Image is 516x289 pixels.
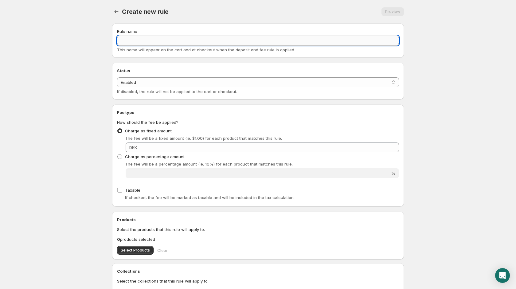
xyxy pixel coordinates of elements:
[117,268,399,274] h2: Collections
[125,161,399,167] p: The fee will be a percentage amount (ie. 10%) for each product that matches this rule.
[117,278,399,284] p: Select the collections that this rule will apply to.
[117,236,399,242] p: products selected
[391,171,395,176] span: %
[112,7,121,16] button: Settings
[117,120,178,125] span: How should the fee be applied?
[117,109,399,115] h2: Fee type
[122,8,169,15] span: Create new rule
[121,248,150,253] span: Select Products
[125,188,140,193] span: Taxable
[125,154,185,159] span: Charge as percentage amount
[117,237,120,242] b: 0
[117,89,237,94] span: If disabled, the rule will not be applied to the cart or checkout.
[117,246,154,255] button: Select Products
[495,268,510,283] div: Open Intercom Messenger
[117,226,399,232] p: Select the products that this rule will apply to.
[117,68,399,74] h2: Status
[117,47,294,52] span: This name will appear on the cart and at checkout when the deposit and fee rule is applied
[129,145,137,150] span: DKK
[125,136,282,141] span: The fee will be a fixed amount (ie. $1.00) for each product that matches this rule.
[125,195,295,200] span: If checked, the fee will be marked as taxable and will be included in the tax calculation.
[117,217,399,223] h2: Products
[125,128,172,133] span: Charge as fixed amount
[117,29,137,34] span: Rule name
